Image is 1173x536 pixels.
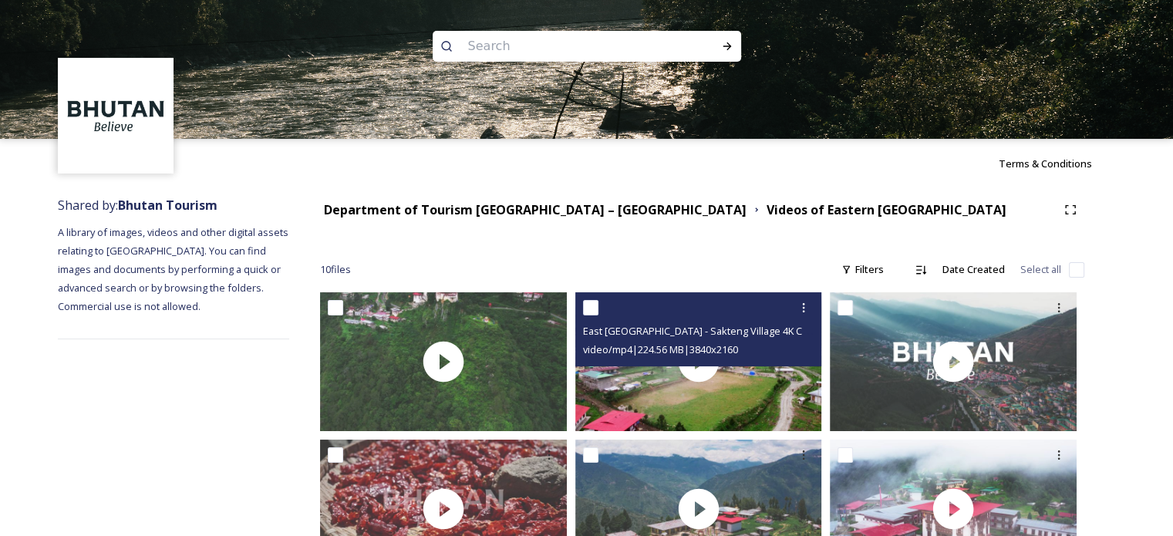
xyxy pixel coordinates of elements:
strong: Bhutan Tourism [118,197,217,214]
span: A library of images, videos and other digital assets relating to [GEOGRAPHIC_DATA]. You can find ... [58,225,291,313]
img: BT_Logo_BB_Lockup_CMYK_High%2520Res.jpg [60,60,172,172]
img: thumbnail [320,292,567,431]
span: Shared by: [58,197,217,214]
strong: Department of Tourism [GEOGRAPHIC_DATA] – [GEOGRAPHIC_DATA] [324,201,747,218]
div: Filters [834,255,892,285]
input: Search [460,29,672,63]
span: 10 file s [320,262,351,277]
a: Terms & Conditions [999,154,1115,173]
img: thumbnail [830,292,1077,431]
div: Date Created [935,255,1013,285]
strong: Videos of Eastern [GEOGRAPHIC_DATA] [767,201,1006,218]
span: East [GEOGRAPHIC_DATA] - Sakteng Village 4K Color Graded.mp4 [583,323,881,338]
span: Terms & Conditions [999,157,1092,170]
span: Select all [1020,262,1061,277]
span: video/mp4 | 224.56 MB | 3840 x 2160 [583,342,738,356]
